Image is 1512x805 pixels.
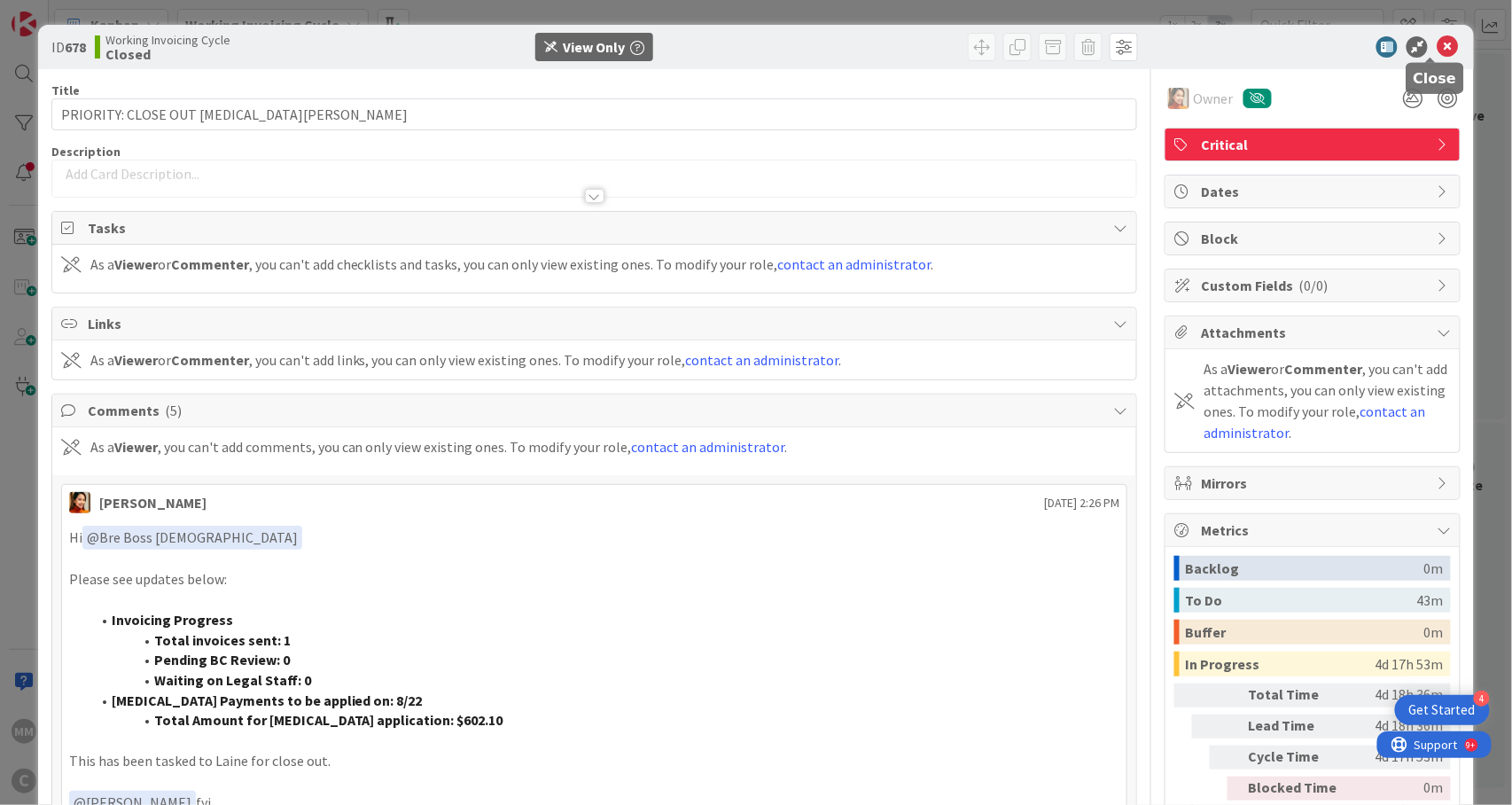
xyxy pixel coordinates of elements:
[1201,181,1428,202] span: Dates
[1185,556,1423,581] div: Backlog
[69,569,1120,590] p: Please see updates below:
[165,402,182,419] span: ( 5 )
[1474,691,1490,707] div: 4
[87,528,99,546] span: @
[1414,70,1457,87] h5: Close
[563,36,625,58] div: View Only
[1044,494,1119,512] span: [DATE] 2:26 PM
[1228,360,1271,378] b: Viewer
[69,526,1120,550] p: Hi
[1248,746,1345,770] div: Cycle Time
[69,751,1120,771] p: This has been tasked to Laine for close out.
[1193,88,1233,109] span: Owner
[88,400,1105,421] span: Comments
[90,349,842,371] div: As a or , you can't add links, you can only view existing ones. To modify your role, .
[1409,701,1476,719] div: Get Started
[1375,652,1443,676] div: 4d 17h 53m
[88,313,1105,334] span: Links
[1185,652,1375,676] div: In Progress
[1284,360,1362,378] b: Commenter
[154,651,290,668] strong: Pending BC Review: 0
[171,255,249,273] b: Commenter
[1201,228,1428,249] span: Block
[171,351,249,369] b: Commenter
[105,33,230,47] span: Working Invoicing Cycle
[1248,715,1345,739] div: Lead Time
[51,144,121,160] span: Description
[1352,684,1443,707] div: 4d 18h 36m
[1204,358,1451,443] div: As a or , you can't add attachments, you can only view existing ones. To modify your role, .
[1248,684,1345,707] div: Total Time
[1201,322,1428,343] span: Attachments
[1423,620,1443,645] div: 0m
[778,255,931,273] a: contact an administrator
[1201,275,1428,296] span: Custom Fields
[1352,777,1443,801] div: 0m
[686,351,839,369] a: contact an administrator
[69,492,90,513] img: PM
[1395,695,1490,725] div: Open Get Started checklist, remaining modules: 4
[1352,746,1443,770] div: 4d 17h 53m
[51,36,86,58] span: ID
[114,351,158,369] b: Viewer
[112,692,423,709] strong: [MEDICAL_DATA] Payments to be applied on: 8/22
[114,438,158,456] b: Viewer
[90,254,934,275] div: As a or , you can't add checklists and tasks, you can only view existing ones. To modify your rol...
[1201,520,1428,541] span: Metrics
[1352,715,1443,739] div: 4d 18h 36m
[99,492,207,513] div: [PERSON_NAME]
[1416,588,1443,613] div: 43m
[37,3,81,24] span: Support
[632,438,785,456] a: contact an administrator
[65,38,86,56] b: 678
[90,7,98,21] div: 9+
[1185,620,1423,645] div: Buffer
[154,671,311,689] strong: Waiting on Legal Staff: 0
[51,98,1138,130] input: type card name here...
[1248,777,1345,801] div: Blocked Time
[88,217,1105,238] span: Tasks
[1298,277,1328,294] span: ( 0/0 )
[105,47,230,61] b: Closed
[154,631,291,649] strong: Total invoices sent: 1
[87,528,298,546] span: Bre Boss [DEMOGRAPHIC_DATA]
[1168,88,1189,109] img: PM
[1423,556,1443,581] div: 0m
[90,436,788,457] div: As a , you can't add comments, you can only view existing ones. To modify your role, .
[1201,473,1428,494] span: Mirrors
[51,82,80,98] label: Title
[114,255,158,273] b: Viewer
[1201,134,1428,155] span: Critical
[1185,588,1416,613] div: To Do
[112,611,233,629] strong: Invoicing Progress
[154,711,503,729] strong: Total Amount for [MEDICAL_DATA] application: $602.10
